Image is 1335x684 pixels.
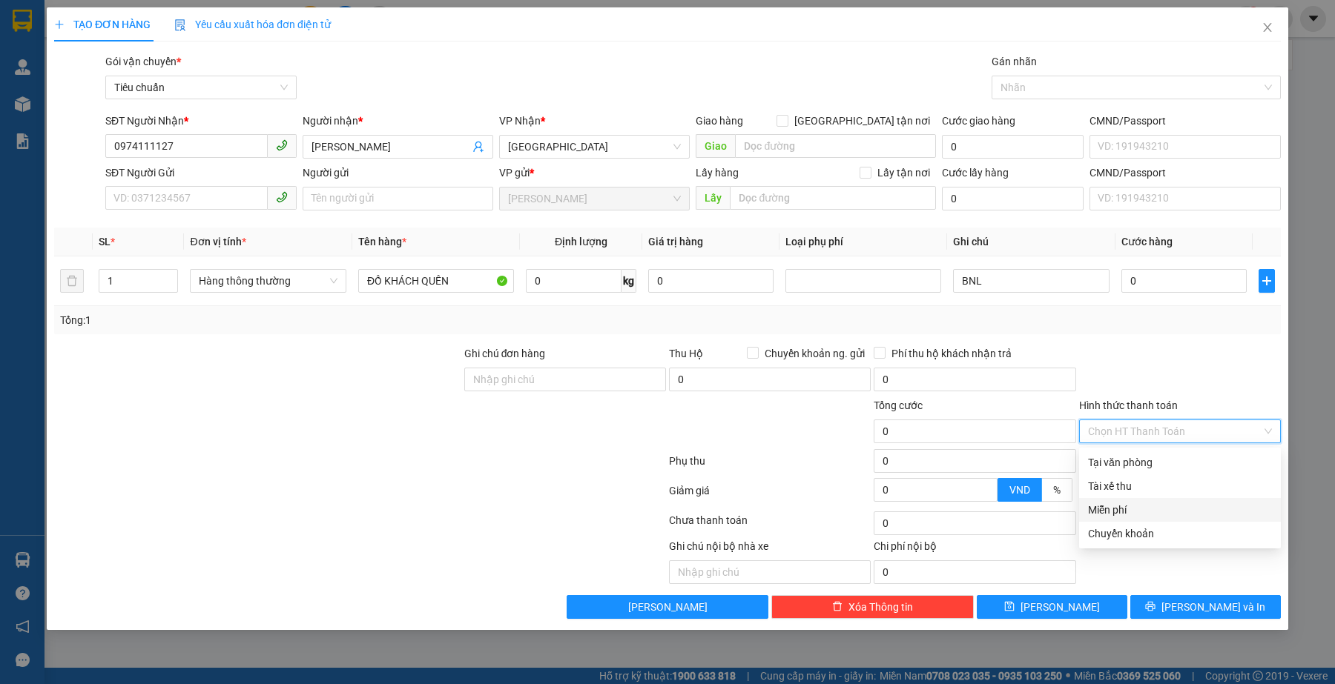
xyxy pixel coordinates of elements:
[303,113,493,129] div: Người nhận
[730,186,936,210] input: Dọc đường
[947,228,1115,256] th: Ghi chú
[759,345,871,362] span: Chuyển khoản ng. gửi
[669,348,703,359] span: Thu Hộ
[1145,601,1156,613] span: printer
[358,269,514,293] input: VD: Bàn, Ghế
[464,348,546,359] label: Ghi chú đơn hàng
[696,115,743,127] span: Giao hàng
[648,236,703,248] span: Giá trị hàng
[832,601,843,613] span: delete
[992,56,1037,67] label: Gán nhãn
[1130,595,1281,619] button: printer[PERSON_NAME] và In
[1262,21,1273,33] span: close
[977,595,1127,619] button: save[PERSON_NAME]
[1088,454,1272,471] div: Tại văn phòng
[105,56,181,67] span: Gói vận chuyển
[622,269,636,293] span: kg
[99,236,111,248] span: SL
[1053,484,1061,496] span: %
[199,270,337,292] span: Hàng thông thường
[667,512,872,538] div: Chưa thanh toán
[54,19,65,30] span: plus
[114,76,287,99] span: Tiêu chuẩn
[953,269,1109,293] input: Ghi Chú
[1121,236,1173,248] span: Cước hàng
[499,115,541,127] span: VP Nhận
[1088,478,1272,494] div: Tài xế thu
[1259,269,1275,293] button: plus
[60,269,84,293] button: delete
[788,113,936,129] span: [GEOGRAPHIC_DATA] tận nơi
[735,134,936,158] input: Dọc đường
[667,482,872,508] div: Giảm giá
[874,399,923,411] span: Tổng cước
[667,453,872,479] div: Phụ thu
[1088,525,1272,542] div: Chuyển khoản
[1090,113,1280,129] div: CMND/Passport
[1009,484,1030,496] span: VND
[696,134,735,158] span: Giao
[508,136,681,158] span: Thủ Đức
[628,599,708,615] span: [PERSON_NAME]
[276,191,288,203] span: phone
[555,236,607,248] span: Định lượng
[942,167,1009,179] label: Cước lấy hàng
[190,236,245,248] span: Đơn vị tính
[174,19,186,31] img: icon
[886,345,1018,362] span: Phí thu hộ khách nhận trả
[1088,502,1272,518] div: Miễn phí
[648,269,774,293] input: 0
[669,560,871,584] input: Nhập ghi chú
[174,19,331,30] span: Yêu cầu xuất hóa đơn điện tử
[1161,599,1265,615] span: [PERSON_NAME] và In
[942,135,1084,159] input: Cước giao hàng
[60,312,515,328] div: Tổng: 1
[508,187,681,210] span: Cư Kuin
[105,165,296,181] div: SĐT Người Gửi
[464,368,666,391] input: Ghi chú đơn hàng
[567,595,768,619] button: [PERSON_NAME]
[848,599,913,615] span: Xóa Thông tin
[276,139,288,151] span: phone
[1259,275,1274,287] span: plus
[942,115,1015,127] label: Cước giao hàng
[1021,599,1100,615] span: [PERSON_NAME]
[105,113,296,129] div: SĐT Người Nhận
[303,165,493,181] div: Người gửi
[669,538,871,560] div: Ghi chú nội bộ nhà xe
[499,165,690,181] div: VP gửi
[1247,7,1288,49] button: Close
[779,228,947,256] th: Loại phụ phí
[696,167,739,179] span: Lấy hàng
[358,236,406,248] span: Tên hàng
[54,19,151,30] span: TẠO ĐƠN HÀNG
[1004,601,1015,613] span: save
[871,165,936,181] span: Lấy tận nơi
[942,187,1084,210] input: Cước lấy hàng
[771,595,973,619] button: deleteXóa Thông tin
[1079,399,1178,411] label: Hình thức thanh toán
[1090,165,1280,181] div: CMND/Passport
[696,186,730,210] span: Lấy
[874,538,1075,560] div: Chi phí nội bộ
[472,141,484,153] span: user-add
